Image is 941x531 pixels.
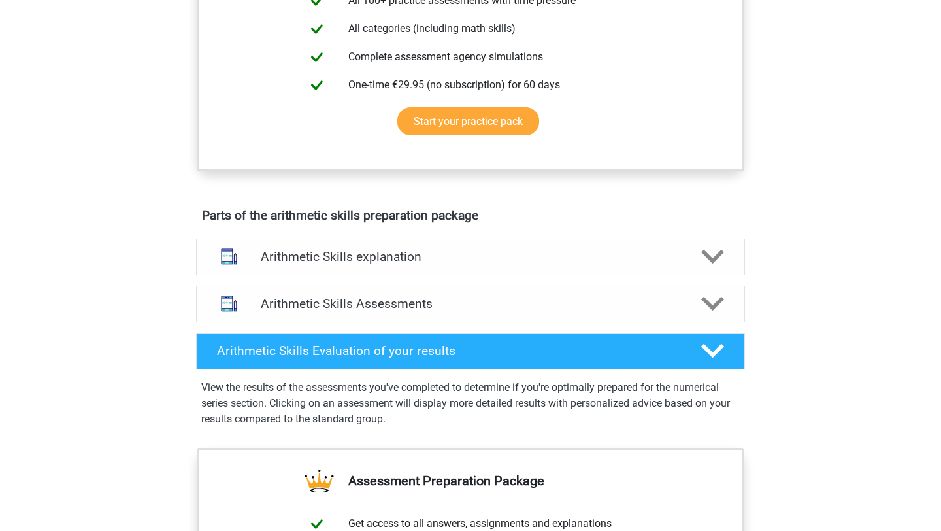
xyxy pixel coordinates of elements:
[261,249,421,264] font: Arithmetic Skills explanation
[191,286,750,322] a: assessments Arithmetic Skills Assessments
[191,239,750,275] a: explanation Arithmetic Skills explanation
[261,296,433,311] font: Arithmetic Skills Assessments
[202,208,478,223] font: Parts of the arithmetic skills preparation package
[201,381,730,425] font: View the results of the assessments you've completed to determine if you're optimally prepared fo...
[212,287,246,320] img: math skills assessments
[191,333,750,369] a: Arithmetic Skills Evaluation of your results
[397,107,539,135] a: Start your practice pack
[217,343,455,358] font: Arithmetic Skills Evaluation of your results
[212,240,246,273] img: math skills explanation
